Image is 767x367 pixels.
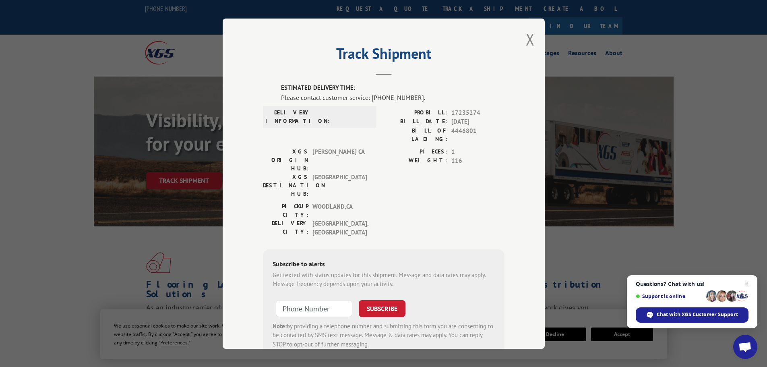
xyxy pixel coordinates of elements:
label: XGS ORIGIN HUB: [263,147,308,172]
label: BILL OF LADING: [384,126,447,143]
span: Support is online [636,293,703,299]
h2: Track Shipment [263,48,504,63]
span: WOODLAND , CA [312,202,367,219]
span: Close chat [742,279,751,289]
label: PROBILL: [384,108,447,117]
div: Chat with XGS Customer Support [636,307,748,323]
label: DELIVERY CITY: [263,219,308,237]
strong: Note: [273,322,287,330]
label: BILL DATE: [384,117,447,126]
button: SUBSCRIBE [359,300,405,317]
div: by providing a telephone number and submitting this form you are consenting to be contacted by SM... [273,321,495,349]
span: 17235274 [451,108,504,117]
label: PIECES: [384,147,447,156]
span: Chat with XGS Customer Support [657,311,738,318]
span: 4446801 [451,126,504,143]
label: PICKUP CITY: [263,202,308,219]
span: [DATE] [451,117,504,126]
label: XGS DESTINATION HUB: [263,172,308,198]
div: Subscribe to alerts [273,259,495,270]
span: [GEOGRAPHIC_DATA] , [GEOGRAPHIC_DATA] [312,219,367,237]
label: DELIVERY INFORMATION: [265,108,311,125]
span: 1 [451,147,504,156]
button: Close modal [526,29,535,50]
label: WEIGHT: [384,156,447,166]
div: Please contact customer service: [PHONE_NUMBER]. [281,92,504,102]
div: Get texted with status updates for this shipment. Message and data rates may apply. Message frequ... [273,270,495,288]
span: Questions? Chat with us! [636,281,748,287]
span: 116 [451,156,504,166]
div: Open chat [733,335,757,359]
span: [GEOGRAPHIC_DATA] [312,172,367,198]
input: Phone Number [276,300,352,317]
span: [PERSON_NAME] CA [312,147,367,172]
label: ESTIMATED DELIVERY TIME: [281,83,504,93]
